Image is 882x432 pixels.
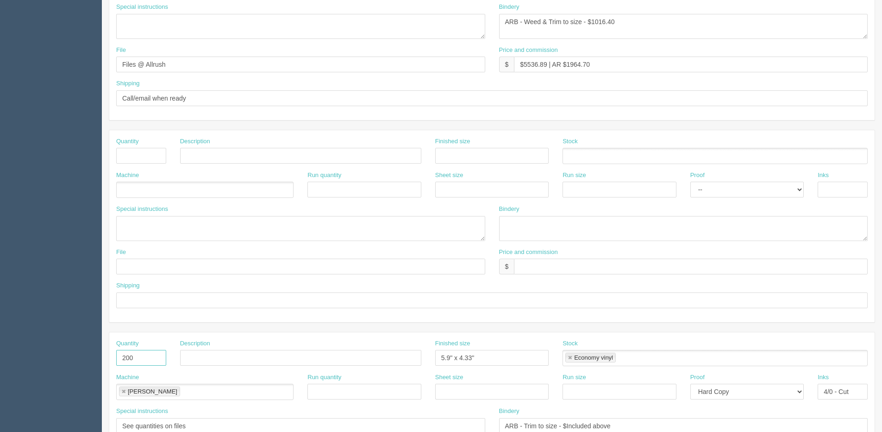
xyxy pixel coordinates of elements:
[818,171,829,180] label: Inks
[116,79,140,88] label: Shipping
[435,339,470,348] label: Finished size
[435,373,463,382] label: Sheet size
[116,205,168,214] label: Special instructions
[499,14,868,39] textarea: ARB - Weed & Trim to size - $1016.40
[499,407,519,416] label: Bindery
[116,171,139,180] label: Machine
[563,137,578,146] label: Stock
[563,171,586,180] label: Run size
[116,248,126,257] label: File
[818,373,829,382] label: Inks
[128,388,177,394] div: [PERSON_NAME]
[563,339,578,348] label: Stock
[116,137,138,146] label: Quantity
[499,3,519,12] label: Bindery
[116,216,485,241] textarea: See quantities on files 2 files x 40 | 10 files x 30 | 7 files x 25 | 2 file x 20 | 33 files x 10
[499,205,519,214] label: Bindery
[435,137,470,146] label: Finished size
[435,171,463,180] label: Sheet size
[499,216,868,241] textarea: ARB - Trim to size - $Included above
[180,137,210,146] label: Description
[499,259,514,274] div: $
[574,355,613,361] div: Economy vinyl
[307,373,341,382] label: Run quantity
[116,46,126,55] label: File
[499,248,558,257] label: Price and commission
[116,339,138,348] label: Quantity
[499,57,514,72] div: $
[116,14,485,39] textarea: See quantities on files 1 file x 90 | 3 files x 60 | 1 file x 55 | 1 file x 50 | 3 files x 40 | 1...
[116,407,168,416] label: Special instructions
[499,46,558,55] label: Price and commission
[563,373,586,382] label: Run size
[116,3,168,12] label: Special instructions
[180,339,210,348] label: Description
[116,281,140,290] label: Shipping
[690,373,705,382] label: Proof
[690,171,705,180] label: Proof
[307,171,341,180] label: Run quantity
[116,373,139,382] label: Machine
